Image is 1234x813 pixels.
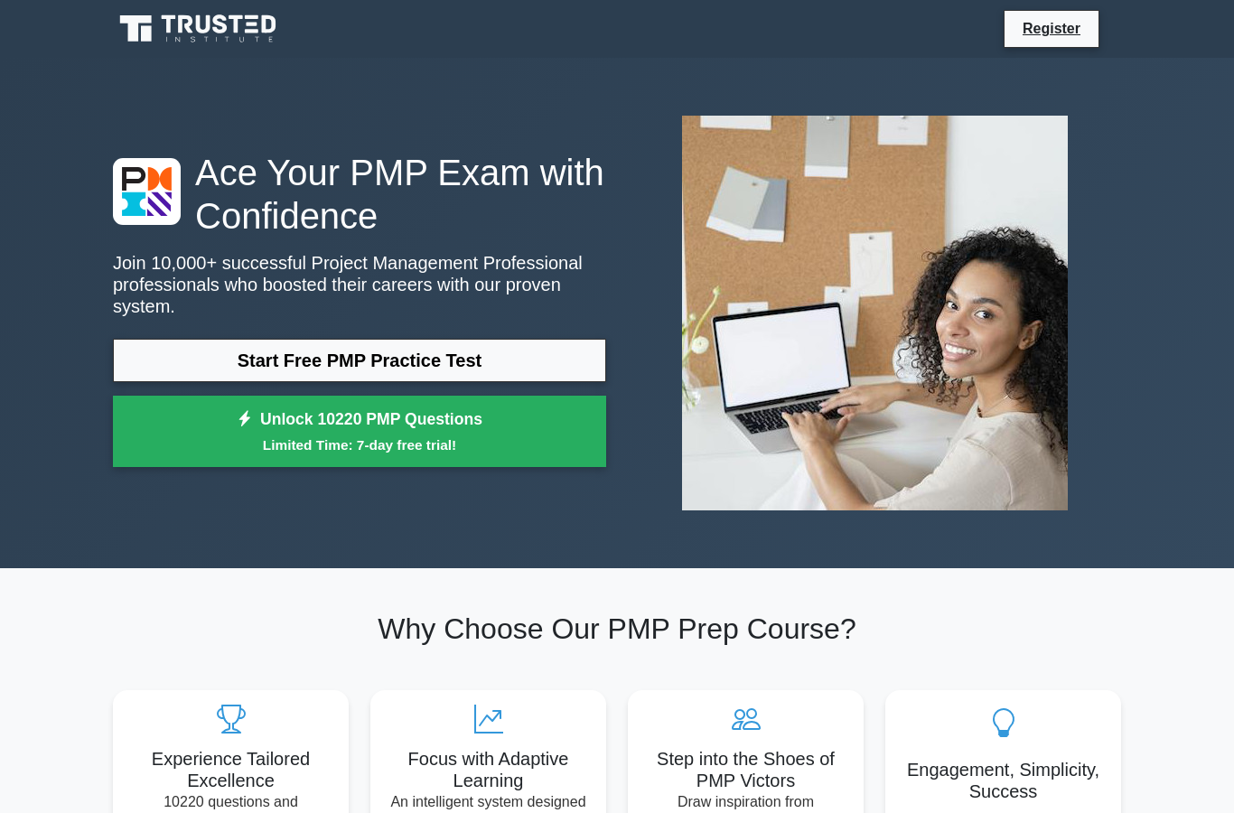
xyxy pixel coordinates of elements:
h5: Step into the Shoes of PMP Victors [642,748,849,791]
a: Start Free PMP Practice Test [113,339,606,382]
h5: Focus with Adaptive Learning [385,748,592,791]
h5: Experience Tailored Excellence [127,748,334,791]
a: Unlock 10220 PMP QuestionsLimited Time: 7-day free trial! [113,396,606,468]
a: Register [1012,17,1091,40]
h1: Ace Your PMP Exam with Confidence [113,151,606,238]
small: Limited Time: 7-day free trial! [136,435,584,455]
h5: Engagement, Simplicity, Success [900,759,1107,802]
h2: Why Choose Our PMP Prep Course? [113,612,1121,646]
p: Join 10,000+ successful Project Management Professional professionals who boosted their careers w... [113,252,606,317]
